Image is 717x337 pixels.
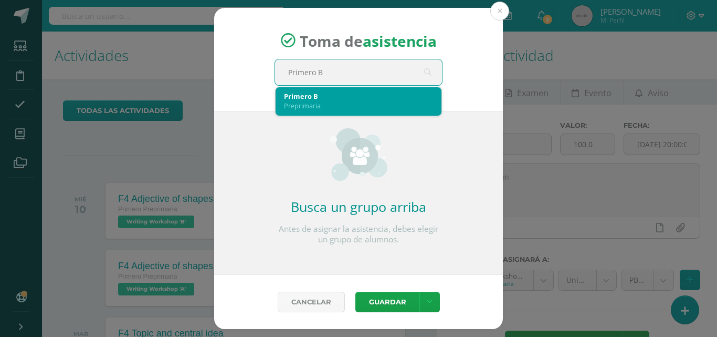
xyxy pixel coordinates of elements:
[363,30,437,50] strong: asistencia
[490,2,509,21] button: Close (Esc)
[284,101,433,110] div: Preprimaria
[300,30,437,50] span: Toma de
[278,292,345,312] a: Cancelar
[284,91,433,101] div: Primero B
[275,59,442,85] input: Busca un grado o sección aquí...
[355,292,419,312] button: Guardar
[275,224,442,245] p: Antes de asignar la asistencia, debes elegir un grupo de alumnos.
[330,128,387,181] img: groups_small.png
[275,198,442,216] h2: Busca un grupo arriba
